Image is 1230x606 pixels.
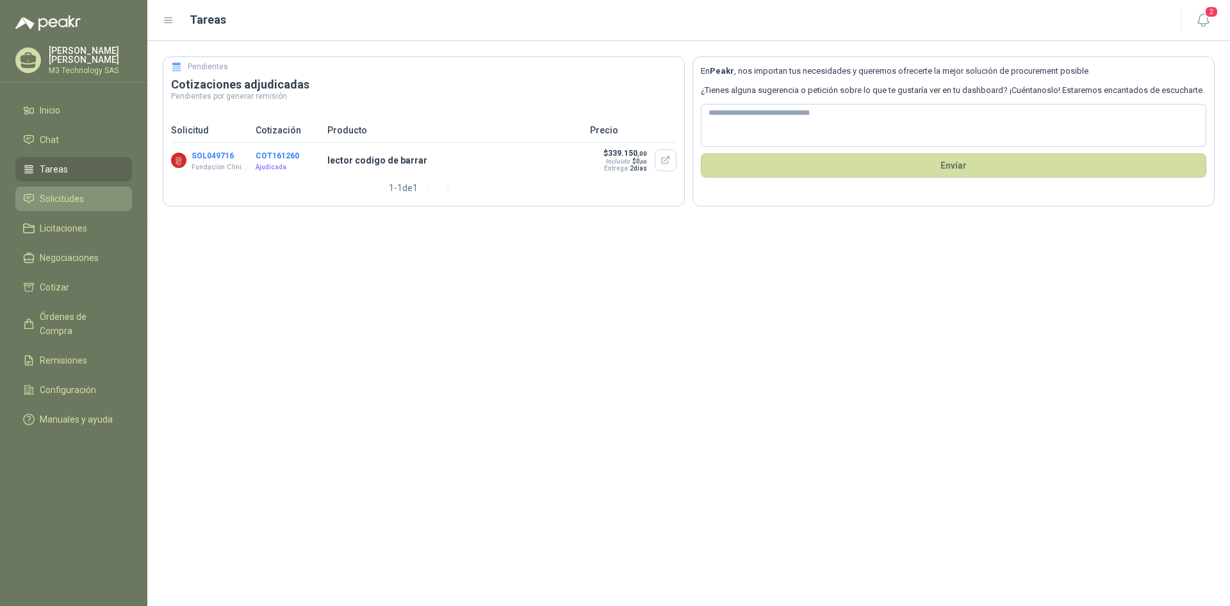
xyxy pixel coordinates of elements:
div: 1 - 1 de 1 [389,178,459,198]
span: Solicitudes [40,192,84,206]
span: 339.150 [608,149,647,158]
a: Remisiones [15,348,132,373]
span: Chat [40,133,59,147]
img: Logo peakr [15,15,81,31]
span: Negociaciones [40,251,99,265]
span: 2 días [630,165,647,172]
h3: Cotizaciones adjudicadas [171,77,676,92]
p: Solicitud [171,123,248,137]
p: Pendientes por generar remisión [171,92,676,100]
a: Licitaciones [15,216,132,240]
a: Chat [15,128,132,152]
span: 0 [636,158,647,165]
p: Entrega: [603,165,647,172]
button: COT161260 [256,151,299,160]
p: Ajudicada [256,162,320,173]
span: Tareas [40,162,68,176]
div: Incluido [605,158,630,165]
span: $ [632,158,647,165]
p: M3 Technology SAS [49,67,132,74]
span: Licitaciones [40,221,87,235]
p: ¿Tienes alguna sugerencia o petición sobre lo que te gustaría ver en tu dashboard? ¡Cuéntanoslo! ... [701,84,1206,97]
a: Tareas [15,157,132,181]
span: 2 [1204,6,1218,18]
span: Inicio [40,103,60,117]
span: Cotizar [40,280,69,294]
span: Configuración [40,383,96,397]
p: Cotización [256,123,320,137]
h5: Pendientes [188,61,228,73]
p: En , nos importan tus necesidades y queremos ofrecerte la mejor solución de procurement posible. [701,65,1206,78]
button: SOL049716 [192,151,234,160]
p: Precio [590,123,676,137]
span: Manuales y ayuda [40,412,113,426]
a: Negociaciones [15,246,132,270]
a: Solicitudes [15,187,132,211]
p: Fundación Clínica Shaio [192,162,250,173]
a: Manuales y ayuda [15,407,132,432]
a: Configuración [15,378,132,402]
span: Órdenes de Compra [40,310,120,338]
a: Cotizar [15,275,132,299]
b: Peakr [710,66,734,76]
a: Órdenes de Compra [15,305,132,343]
h1: Tareas [190,11,226,29]
span: ,00 [637,150,647,157]
button: Envíar [701,153,1206,178]
p: $ [603,149,647,158]
img: Company Logo [171,153,186,168]
p: [PERSON_NAME] [PERSON_NAME] [49,46,132,64]
span: Remisiones [40,353,87,367]
a: Inicio [15,98,132,122]
button: 2 [1192,9,1215,32]
span: ,00 [640,159,647,165]
p: lector codigo de barrar [327,153,582,167]
p: Producto [327,123,582,137]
